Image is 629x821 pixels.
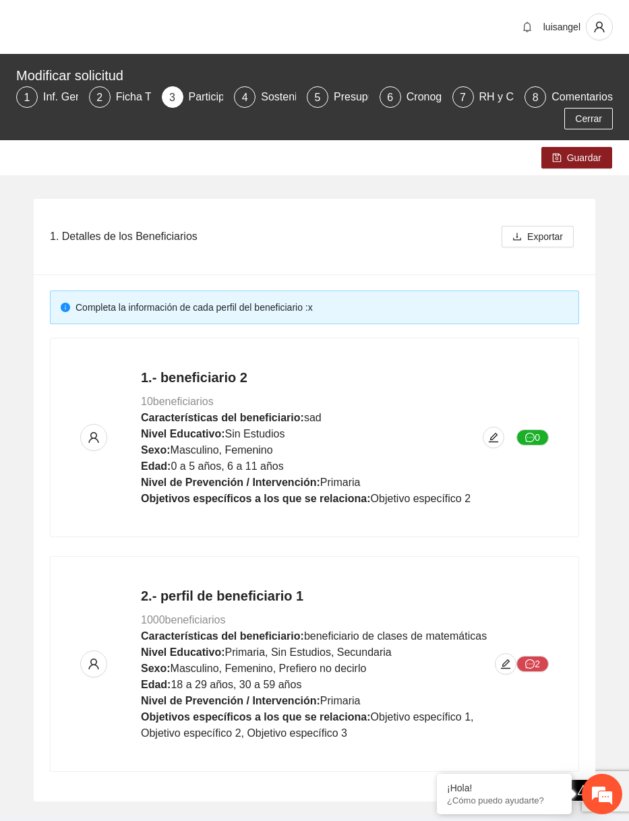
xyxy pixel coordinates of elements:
[242,92,248,103] span: 4
[141,695,320,706] strong: Nivel de Prevención / Intervención:
[224,646,391,658] span: Primaria, Sin Estudios, Secundaria
[586,13,613,40] button: user
[496,659,516,669] span: edit
[141,614,225,626] span: 1000 beneficiarios
[587,21,612,33] span: user
[495,653,516,675] button: edit
[141,586,495,605] h4: 2.- perfil de beneficiario 1
[81,431,107,444] span: user
[162,86,224,108] div: 3Participantes
[567,150,601,165] span: Guardar
[141,412,304,423] strong: Características del beneficiario:
[141,477,320,488] strong: Nivel de Prevención / Intervención:
[304,412,322,423] span: sad
[171,460,283,472] span: 0 a 5 años, 6 a 11 años
[80,424,107,451] button: user
[81,658,107,670] span: user
[171,444,273,456] span: Masculino, Femenino
[447,795,562,805] p: ¿Cómo puedo ayudarte?
[371,493,471,504] span: Objetivo específico 2
[171,663,367,674] span: Masculino, Femenino, Prefiero no decirlo
[407,86,477,108] div: Cronograma
[517,22,537,32] span: bell
[527,229,563,244] span: Exportar
[141,646,224,658] strong: Nivel Educativo:
[234,86,296,108] div: 4Sostenibilidad
[533,92,539,103] span: 8
[320,477,361,488] span: Primaria
[575,111,602,126] span: Cerrar
[334,86,405,108] div: Presupuesto
[525,433,535,444] span: message
[50,217,496,255] div: 1. Detalles de los Beneficiarios
[61,303,70,312] span: info-circle
[141,428,224,439] strong: Nivel Educativo:
[169,92,175,103] span: 3
[261,86,339,108] div: Sostenibilidad
[141,368,471,387] h4: 1.- beneficiario 2
[141,444,171,456] strong: Sexo:
[551,86,613,108] div: Comentarios
[447,783,562,793] div: ¡Hola!
[541,147,612,169] button: saveGuardar
[24,92,30,103] span: 1
[43,86,111,108] div: Inf. General
[76,300,568,315] div: Completa la información de cada perfil del beneficiario :x
[171,679,301,690] span: 18 a 29 años, 30 a 59 años
[479,86,574,108] div: RH y Consultores
[380,86,442,108] div: 6Cronograma
[543,22,580,32] span: luisangel
[80,650,107,677] button: user
[512,232,522,243] span: download
[516,16,538,38] button: bell
[552,153,562,164] span: save
[525,86,613,108] div: 8Comentarios
[89,86,151,108] div: 2Ficha T
[460,92,466,103] span: 7
[96,92,102,103] span: 2
[189,86,262,108] div: Participantes
[141,663,171,674] strong: Sexo:
[564,108,613,129] button: Cerrar
[483,432,504,443] span: edit
[141,396,214,407] span: 10 beneficiarios
[315,92,321,103] span: 5
[224,428,284,439] span: Sin Estudios
[320,695,361,706] span: Primaria
[16,65,605,86] div: Modificar solicitud
[116,86,162,108] div: Ficha T
[141,679,171,690] strong: Edad:
[483,427,504,448] button: edit
[141,711,371,723] strong: Objetivos específicos a los que se relaciona:
[16,86,78,108] div: 1Inf. General
[502,226,574,247] button: downloadExportar
[141,630,304,642] strong: Características del beneficiario:
[304,630,487,642] span: beneficiario de clases de matemáticas
[141,460,171,472] strong: Edad:
[307,86,369,108] div: 5Presupuesto
[141,493,371,504] strong: Objetivos específicos a los que se relaciona:
[452,86,514,108] div: 7RH y Consultores
[516,656,549,672] button: message2
[516,429,549,446] button: message0
[525,659,535,670] span: message
[387,92,393,103] span: 6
